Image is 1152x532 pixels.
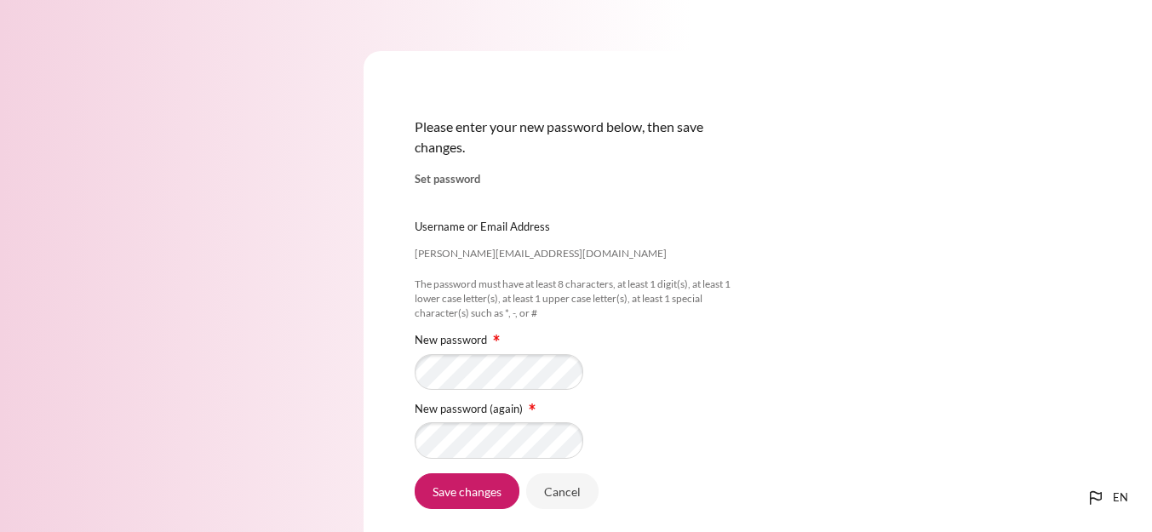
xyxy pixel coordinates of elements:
span: Required [525,400,539,410]
img: Required [490,331,503,345]
span: Required [490,332,503,342]
button: Languages [1079,481,1135,515]
div: [PERSON_NAME][EMAIL_ADDRESS][DOMAIN_NAME] [415,247,667,261]
label: New password (again) [415,402,523,415]
label: New password [415,333,487,346]
div: Please enter your new password below, then save changes. [415,103,738,171]
img: Required [525,400,539,414]
input: Save changes [415,473,519,509]
div: The password must have at least 8 characters, at least 1 digit(s), at least 1 lower case letter(s... [415,277,738,320]
input: Cancel [526,473,599,509]
label: Username or Email Address [415,219,550,236]
span: en [1113,489,1128,506]
legend: Set password [415,171,738,188]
